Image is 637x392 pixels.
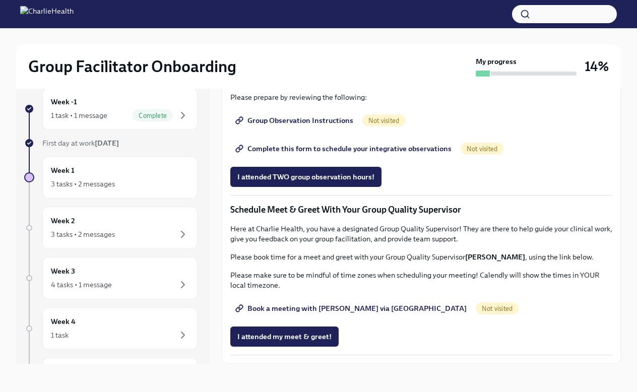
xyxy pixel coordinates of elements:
a: Week -11 task • 1 messageComplete [24,88,198,130]
strong: My progress [476,56,517,67]
a: Week 41 task [24,307,198,350]
a: Week 13 tasks • 2 messages [24,156,198,199]
a: Complete this form to schedule your integrative observations [230,139,459,159]
span: Complete [133,112,173,119]
span: Complete this form to schedule your integrative observations [237,144,452,154]
a: Book a meeting with [PERSON_NAME] via [GEOGRAPHIC_DATA] [230,298,474,318]
div: 4 tasks • 1 message [51,280,112,290]
h6: Week 4 [51,316,76,327]
span: I attended my meet & greet! [237,332,332,342]
p: Please prepare by reviewing the following: [230,92,612,102]
span: Book a meeting with [PERSON_NAME] via [GEOGRAPHIC_DATA] [237,303,467,313]
h2: Group Facilitator Onboarding [28,56,236,77]
div: 1 task [51,330,69,340]
a: Week 23 tasks • 2 messages [24,207,198,249]
button: I attended my meet & greet! [230,326,339,347]
p: Here at Charlie Health, you have a designated Group Quality Supervisor! They are there to help gu... [230,224,612,244]
span: First day at work [42,139,119,148]
span: Not visited [362,117,405,124]
h6: Week 2 [51,215,75,226]
div: 3 tasks • 2 messages [51,229,115,239]
div: 1 task • 1 message [51,110,107,120]
strong: [PERSON_NAME] [465,252,525,262]
p: Please book time for a meet and greet with your Group Quality Supervisor , using the link below. [230,252,612,262]
a: Week 34 tasks • 1 message [24,257,198,299]
h6: Week 3 [51,266,75,277]
div: 3 tasks • 2 messages [51,179,115,189]
a: Group Observation Instructions [230,110,360,130]
h6: Week 1 [51,165,75,176]
p: Please make sure to be mindful of time zones when scheduling your meeting! Calendly will show the... [230,270,612,290]
a: First day at work[DATE] [24,138,198,148]
img: CharlieHealth [20,6,74,22]
strong: [DATE] [95,139,119,148]
span: Group Observation Instructions [237,115,353,125]
h6: Week -1 [51,96,77,107]
p: Schedule Meet & Greet With Your Group Quality Supervisor [230,204,612,216]
span: Not visited [461,145,503,153]
h3: 14% [585,57,609,76]
button: I attended TWO group observation hours! [230,167,381,187]
span: Not visited [476,305,519,312]
span: I attended TWO group observation hours! [237,172,374,182]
